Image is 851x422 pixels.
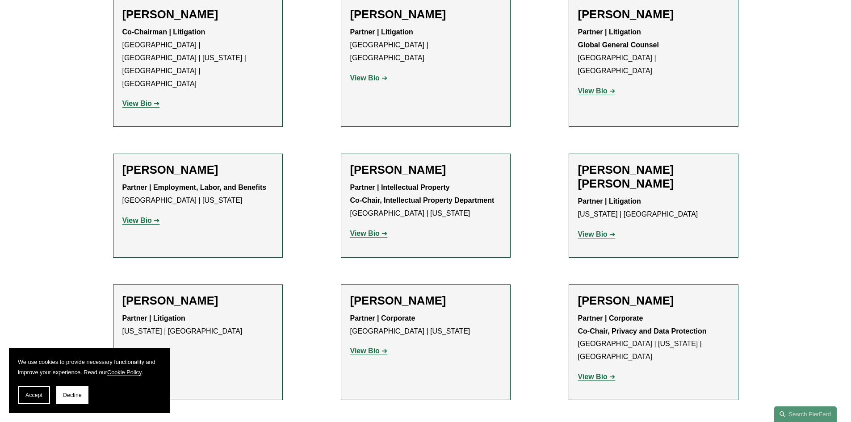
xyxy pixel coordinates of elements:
p: [GEOGRAPHIC_DATA] | [GEOGRAPHIC_DATA] [578,26,729,77]
h2: [PERSON_NAME] [350,163,501,177]
h2: [PERSON_NAME] [350,8,501,21]
p: [US_STATE] | [GEOGRAPHIC_DATA] [578,195,729,221]
h2: [PERSON_NAME] [578,8,729,21]
strong: View Bio [350,347,380,355]
a: View Bio [350,74,388,82]
p: [GEOGRAPHIC_DATA] | [US_STATE] | [GEOGRAPHIC_DATA] [578,312,729,364]
h2: [PERSON_NAME] [350,294,501,308]
a: View Bio [122,347,160,355]
a: Cookie Policy [107,369,142,376]
h2: [PERSON_NAME] [578,294,729,308]
a: View Bio [122,100,160,107]
strong: View Bio [122,347,152,355]
h2: [PERSON_NAME] [122,163,273,177]
button: Accept [18,386,50,404]
strong: View Bio [578,230,608,238]
button: Decline [56,386,88,404]
h2: [PERSON_NAME] [122,294,273,308]
strong: View Bio [578,373,608,380]
a: View Bio [350,347,388,355]
strong: View Bio [578,87,608,95]
h2: [PERSON_NAME] [122,8,273,21]
strong: Partner | Corporate [350,314,415,322]
strong: View Bio [122,100,152,107]
p: [US_STATE] | [GEOGRAPHIC_DATA] [122,312,273,338]
strong: Partner | Litigation Global General Counsel [578,28,659,49]
a: Search this site [774,406,837,422]
strong: Partner | Litigation [350,28,413,36]
strong: Partner | Intellectual Property Co-Chair, Intellectual Property Department [350,184,495,204]
a: View Bio [578,373,616,380]
strong: Co-Chairman | Litigation [122,28,205,36]
strong: Partner | Litigation [578,197,641,205]
strong: Partner | Employment, Labor, and Benefits [122,184,267,191]
a: View Bio [350,230,388,237]
strong: Partner | Corporate Co-Chair, Privacy and Data Protection [578,314,707,335]
p: [GEOGRAPHIC_DATA] | [GEOGRAPHIC_DATA] [350,26,501,64]
p: [GEOGRAPHIC_DATA] | [US_STATE] [122,181,273,207]
p: [GEOGRAPHIC_DATA] | [US_STATE] [350,312,501,338]
span: Accept [25,392,42,398]
p: [GEOGRAPHIC_DATA] | [GEOGRAPHIC_DATA] | [US_STATE] | [GEOGRAPHIC_DATA] | [GEOGRAPHIC_DATA] [122,26,273,90]
strong: Partner | Litigation [122,314,185,322]
p: [GEOGRAPHIC_DATA] | [US_STATE] [350,181,501,220]
strong: View Bio [350,74,380,82]
h2: [PERSON_NAME] [PERSON_NAME] [578,163,729,191]
strong: View Bio [350,230,380,237]
a: View Bio [578,230,616,238]
p: We use cookies to provide necessary functionality and improve your experience. Read our . [18,357,161,377]
a: View Bio [122,217,160,224]
a: View Bio [578,87,616,95]
span: Decline [63,392,82,398]
section: Cookie banner [9,348,170,413]
strong: View Bio [122,217,152,224]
